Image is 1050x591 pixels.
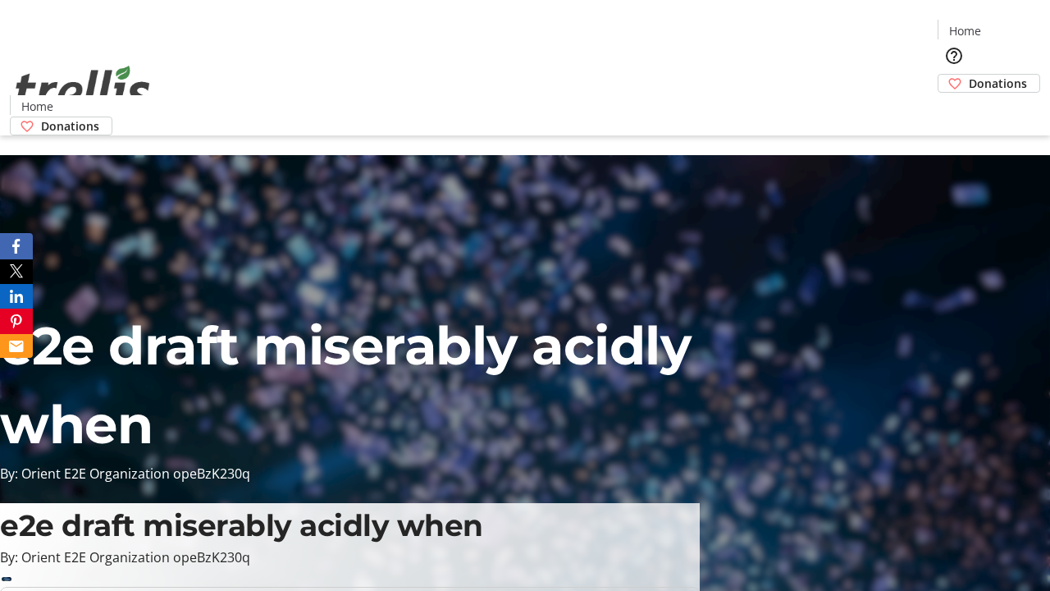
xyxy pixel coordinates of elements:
span: Donations [41,117,99,135]
a: Home [938,22,991,39]
a: Donations [10,117,112,135]
span: Home [21,98,53,115]
a: Donations [938,74,1040,93]
button: Help [938,39,970,72]
img: Orient E2E Organization opeBzK230q's Logo [10,48,156,130]
button: Cart [938,93,970,126]
span: Home [949,22,981,39]
span: Donations [969,75,1027,92]
a: Home [11,98,63,115]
